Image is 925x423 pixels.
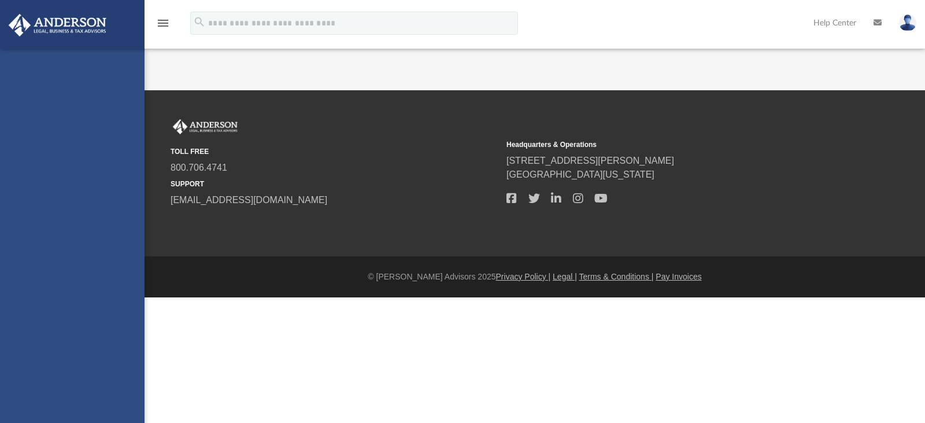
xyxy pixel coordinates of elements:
a: [STREET_ADDRESS][PERSON_NAME] [506,156,674,165]
a: menu [156,22,170,30]
a: [GEOGRAPHIC_DATA][US_STATE] [506,170,654,179]
img: User Pic [899,14,916,31]
a: Terms & Conditions | [579,272,654,281]
small: Headquarters & Operations [506,139,834,150]
a: 800.706.4741 [171,163,227,172]
i: search [193,16,206,28]
img: Anderson Advisors Platinum Portal [5,14,110,36]
a: [EMAIL_ADDRESS][DOMAIN_NAME] [171,195,327,205]
a: Privacy Policy | [496,272,551,281]
a: Pay Invoices [656,272,701,281]
i: menu [156,16,170,30]
img: Anderson Advisors Platinum Portal [171,119,240,134]
div: © [PERSON_NAME] Advisors 2025 [145,271,925,283]
a: Legal | [553,272,577,281]
small: SUPPORT [171,179,498,189]
small: TOLL FREE [171,146,498,157]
